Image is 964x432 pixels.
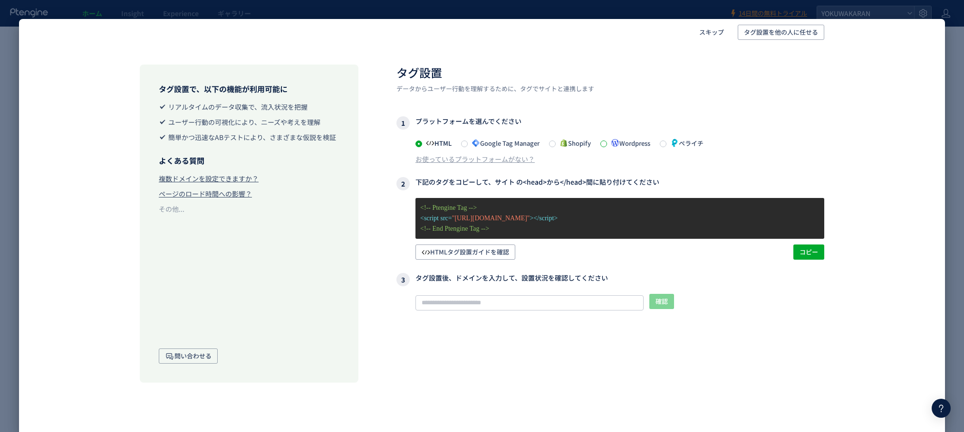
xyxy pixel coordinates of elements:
h3: 下記のタグをコピーして、サイト の<head>から</head>間に貼り付けてください [396,177,824,190]
h2: タグ設置 [396,65,824,81]
p: <script src= ></script> [420,213,819,224]
div: v 4.0.25 [27,15,47,23]
p: <!-- Ptengine Tag --> [420,203,819,213]
span: HTML [422,139,452,148]
button: 問い合わせる [159,348,218,364]
span: 確認 [656,294,668,309]
p: データからユーザー行動を理解するために、タグでサイトと連携します [396,85,824,94]
img: tab_keywords_by_traffic_grey.svg [100,56,107,64]
i: 1 [396,116,410,130]
div: ドメイン: [DOMAIN_NAME] [25,25,110,33]
div: キーワード流入 [110,57,153,63]
h3: プラットフォームを選んでください [396,116,824,130]
h3: タグ設置後、ドメインを入力して、設置状況を確認してください [396,273,824,286]
span: ペライチ [666,139,704,148]
span: "[URL][DOMAIN_NAME]" [452,215,530,222]
span: Wordpress [607,139,650,148]
li: 簡単かつ迅速なABテストにより、さまざまな仮説を検証 [159,132,339,142]
img: logo_orange.svg [15,15,23,23]
h3: タグ設置で、以下の機能が利用可能に [159,84,339,94]
img: website_grey.svg [15,25,23,33]
span: Google Tag Manager [468,139,540,148]
div: ページのロード時間への影響？ [159,189,252,198]
span: 問い合わせる [165,348,212,364]
span: HTMLタグ設置ガイドを確認 [422,244,509,260]
button: スキップ [693,25,730,40]
button: コピー [793,244,824,260]
span: スキップ [699,25,724,40]
button: タグ設置を他の人に任せる [738,25,824,40]
div: その他... [159,204,184,214]
div: お使っているプラットフォームがない？ [415,154,535,164]
button: 確認 [649,294,674,309]
div: ドメイン概要 [43,57,79,63]
button: HTMLタグ設置ガイドを確認 [415,244,515,260]
i: 2 [396,177,410,190]
span: コピー [800,244,818,260]
span: Shopify [556,139,591,148]
li: ユーザー行動の可視化により、ニーズや考えを理解 [159,117,339,127]
li: リアルタイムのデータ収集で、流入状況を把握 [159,102,339,112]
i: 3 [396,273,410,286]
span: タグ設置を他の人に任せる [744,25,818,40]
div: 複数ドメインを設定できますか？ [159,174,259,183]
h3: よくある質問 [159,155,339,166]
p: <!-- End Ptengine Tag --> [420,224,819,234]
img: tab_domain_overview_orange.svg [32,56,40,64]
